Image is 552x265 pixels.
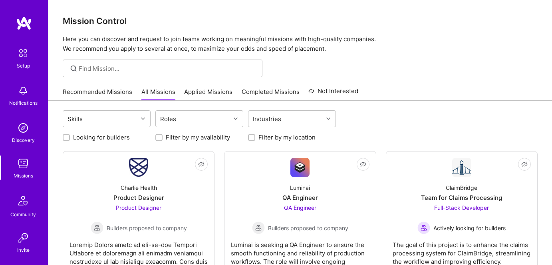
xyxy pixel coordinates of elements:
[421,193,502,202] div: Team for Claims Processing
[434,204,489,211] span: Full-Stack Developer
[121,183,157,192] div: Charlie Health
[113,193,164,202] div: Product Designer
[184,88,232,101] a: Applied Missions
[433,224,506,232] span: Actively looking for builders
[14,171,33,180] div: Missions
[129,158,148,177] img: Company Logo
[284,204,316,211] span: QA Engineer
[417,221,430,234] img: Actively looking for builders
[79,64,256,73] input: Find Mission...
[107,224,187,232] span: Builders proposed to company
[326,117,330,121] i: icon Chevron
[252,221,265,234] img: Builders proposed to company
[63,34,538,54] p: Here you can discover and request to join teams working on meaningful missions with high-quality ...
[63,88,132,101] a: Recommended Missions
[15,83,31,99] img: bell
[282,193,318,202] div: QA Engineer
[69,64,78,73] i: icon SearchGrey
[166,133,230,141] label: Filter by my availability
[12,136,35,144] div: Discovery
[14,191,33,210] img: Community
[15,230,31,246] img: Invite
[141,88,175,101] a: All Missions
[258,133,316,141] label: Filter by my location
[63,16,538,26] h3: Mission Control
[446,183,477,192] div: ClaimBridge
[91,221,103,234] img: Builders proposed to company
[308,86,358,101] a: Not Interested
[268,224,348,232] span: Builders proposed to company
[251,113,283,125] div: Industries
[234,117,238,121] i: icon Chevron
[17,62,30,70] div: Setup
[452,158,471,177] img: Company Logo
[15,45,32,62] img: setup
[16,16,32,30] img: logo
[10,210,36,219] div: Community
[521,161,528,167] i: icon EyeClosed
[66,113,85,125] div: Skills
[158,113,178,125] div: Roles
[15,155,31,171] img: teamwork
[198,161,205,167] i: icon EyeClosed
[73,133,130,141] label: Looking for builders
[17,246,30,254] div: Invite
[116,204,161,211] span: Product Designer
[9,99,38,107] div: Notifications
[141,117,145,121] i: icon Chevron
[360,161,366,167] i: icon EyeClosed
[242,88,300,101] a: Completed Missions
[290,158,310,177] img: Company Logo
[15,120,31,136] img: discovery
[290,183,310,192] div: Luminai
